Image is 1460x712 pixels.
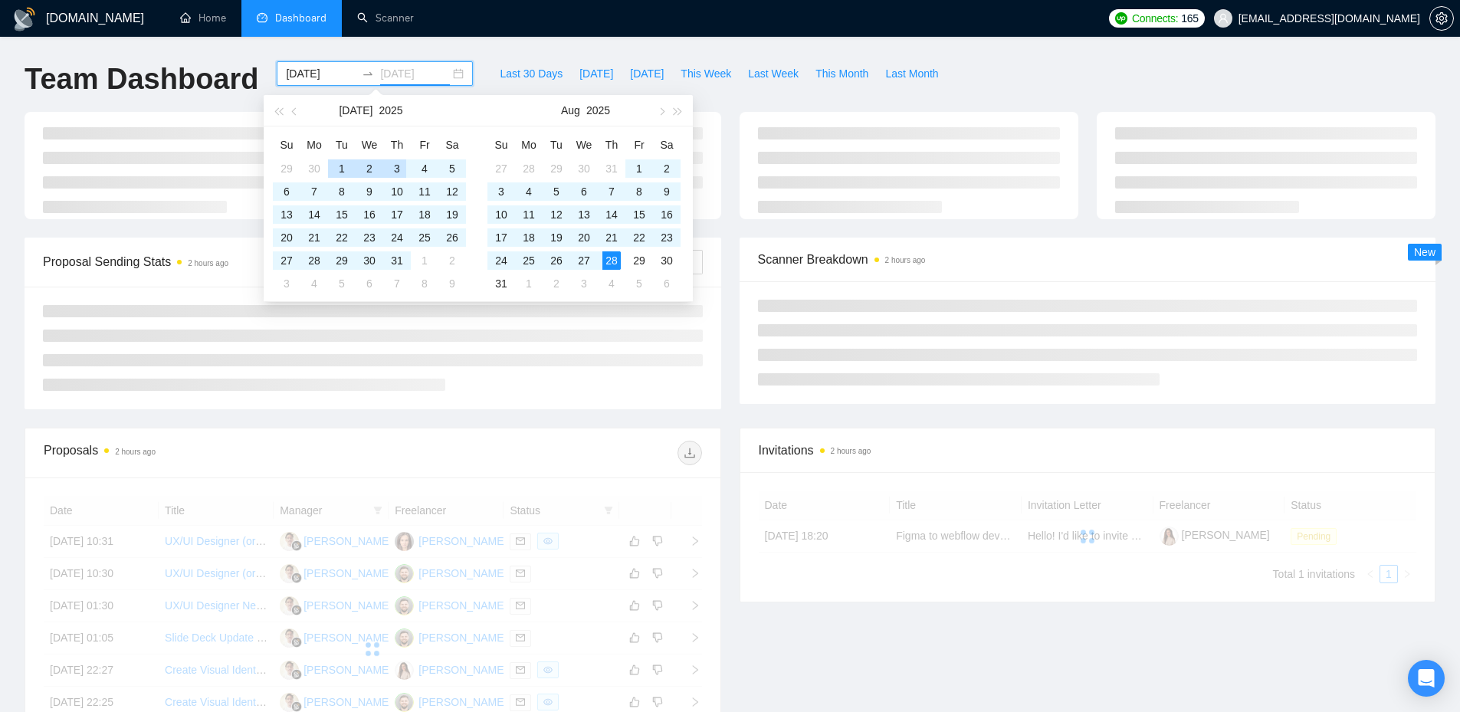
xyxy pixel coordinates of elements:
[547,274,566,293] div: 2
[575,251,593,270] div: 27
[575,159,593,178] div: 30
[443,251,461,270] div: 2
[411,180,438,203] td: 2025-07-11
[300,133,328,157] th: Mo
[543,133,570,157] th: Tu
[379,95,402,126] button: 2025
[273,272,300,295] td: 2025-08-03
[328,180,356,203] td: 2025-07-08
[515,203,543,226] td: 2025-08-11
[356,180,383,203] td: 2025-07-09
[438,272,466,295] td: 2025-08-09
[1218,13,1229,24] span: user
[653,203,681,226] td: 2025-08-16
[273,226,300,249] td: 2025-07-20
[598,157,625,180] td: 2025-07-31
[570,226,598,249] td: 2025-08-20
[492,205,510,224] div: 10
[438,249,466,272] td: 2025-08-02
[658,182,676,201] div: 9
[561,95,580,126] button: Aug
[277,205,296,224] div: 13
[305,251,323,270] div: 28
[492,228,510,247] div: 17
[360,159,379,178] div: 2
[438,133,466,157] th: Sa
[625,226,653,249] td: 2025-08-22
[575,228,593,247] div: 20
[273,133,300,157] th: Su
[383,180,411,203] td: 2025-07-10
[383,157,411,180] td: 2025-07-03
[570,272,598,295] td: 2025-09-03
[415,274,434,293] div: 8
[277,274,296,293] div: 3
[547,159,566,178] div: 29
[388,251,406,270] div: 31
[602,228,621,247] div: 21
[411,133,438,157] th: Fr
[586,95,610,126] button: 2025
[277,251,296,270] div: 27
[831,447,871,455] time: 2 hours ago
[598,203,625,226] td: 2025-08-14
[543,157,570,180] td: 2025-07-29
[411,249,438,272] td: 2025-08-01
[571,61,622,86] button: [DATE]
[443,182,461,201] div: 12
[630,274,648,293] div: 5
[273,249,300,272] td: 2025-07-27
[328,157,356,180] td: 2025-07-01
[1181,10,1198,27] span: 165
[300,180,328,203] td: 2025-07-07
[277,182,296,201] div: 6
[305,228,323,247] div: 21
[759,441,1417,460] span: Invitations
[305,159,323,178] div: 30
[630,159,648,178] div: 1
[415,205,434,224] div: 18
[653,133,681,157] th: Sa
[1429,12,1454,25] a: setting
[500,65,563,82] span: Last 30 Days
[575,182,593,201] div: 6
[579,65,613,82] span: [DATE]
[547,251,566,270] div: 26
[520,182,538,201] div: 4
[492,251,510,270] div: 24
[625,180,653,203] td: 2025-08-08
[188,259,228,267] time: 2 hours ago
[277,159,296,178] div: 29
[815,65,868,82] span: This Month
[748,65,799,82] span: Last Week
[625,272,653,295] td: 2025-09-05
[520,251,538,270] div: 25
[388,159,406,178] div: 3
[25,61,258,97] h1: Team Dashboard
[625,249,653,272] td: 2025-08-29
[443,228,461,247] div: 26
[487,272,515,295] td: 2025-08-31
[1132,10,1178,27] span: Connects:
[515,133,543,157] th: Mo
[328,249,356,272] td: 2025-07-29
[570,157,598,180] td: 2025-07-30
[570,133,598,157] th: We
[383,249,411,272] td: 2025-07-31
[333,159,351,178] div: 1
[672,61,740,86] button: This Week
[180,11,226,25] a: homeHome
[438,203,466,226] td: 2025-07-19
[758,250,1418,269] span: Scanner Breakdown
[360,228,379,247] div: 23
[630,65,664,82] span: [DATE]
[380,65,450,82] input: End date
[388,228,406,247] div: 24
[388,205,406,224] div: 17
[300,249,328,272] td: 2025-07-28
[44,441,372,465] div: Proposals
[598,133,625,157] th: Th
[598,272,625,295] td: 2025-09-04
[443,205,461,224] div: 19
[356,249,383,272] td: 2025-07-30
